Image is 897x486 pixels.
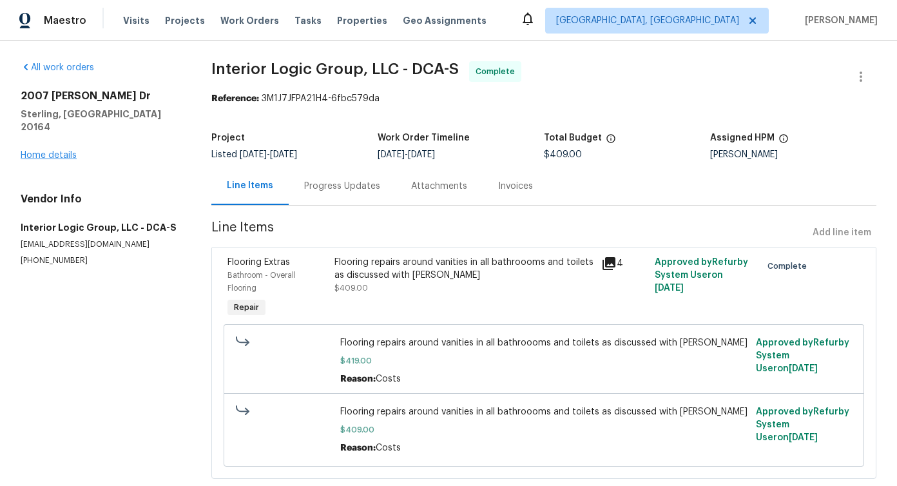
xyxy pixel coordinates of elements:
h4: Vendor Info [21,193,180,206]
div: [PERSON_NAME] [710,150,876,159]
h5: Work Order Timeline [378,133,470,142]
div: Progress Updates [304,180,380,193]
h5: Interior Logic Group, LLC - DCA-S [21,221,180,234]
a: All work orders [21,63,94,72]
span: Flooring repairs around vanities in all bathroooms and toilets as discussed with [PERSON_NAME] [340,336,748,349]
span: Bathroom - Overall Flooring [227,271,296,292]
span: Projects [165,14,205,27]
b: Reference: [211,94,259,103]
span: Visits [123,14,149,27]
span: Listed [211,150,297,159]
p: [EMAIL_ADDRESS][DOMAIN_NAME] [21,239,180,250]
span: Properties [337,14,387,27]
div: Line Items [227,179,273,192]
h2: 2007 [PERSON_NAME] Dr [21,90,180,102]
span: Flooring Extras [227,258,290,267]
span: Approved by Refurby System User on [756,407,849,442]
span: $409.00 [340,423,748,436]
span: - [240,150,297,159]
span: $409.00 [334,284,368,292]
span: Work Orders [220,14,279,27]
div: Invoices [498,180,533,193]
span: Complete [767,260,812,273]
span: [DATE] [655,284,684,293]
span: Maestro [44,14,86,27]
span: Reason: [340,443,376,452]
span: [GEOGRAPHIC_DATA], [GEOGRAPHIC_DATA] [556,14,739,27]
span: - [378,150,435,159]
h5: Sterling, [GEOGRAPHIC_DATA] 20164 [21,108,180,133]
span: Repair [229,301,264,314]
span: $419.00 [340,355,748,367]
span: Costs [376,443,401,452]
span: Approved by Refurby System User on [655,258,748,293]
span: Approved by Refurby System User on [756,338,849,373]
span: [DATE] [408,150,435,159]
span: Costs [376,374,401,384]
p: [PHONE_NUMBER] [21,255,180,266]
div: Attachments [411,180,467,193]
span: The total cost of line items that have been proposed by Opendoor. This sum includes line items th... [606,133,616,150]
span: Complete [476,65,520,78]
span: [DATE] [240,150,267,159]
h5: Total Budget [544,133,602,142]
span: [DATE] [789,433,818,442]
h5: Project [211,133,245,142]
span: $409.00 [544,150,582,159]
span: [DATE] [378,150,405,159]
span: Reason: [340,374,376,384]
span: Interior Logic Group, LLC - DCA-S [211,61,459,77]
div: Flooring repairs around vanities in all bathroooms and toilets as discussed with [PERSON_NAME] [334,256,593,282]
span: The hpm assigned to this work order. [778,133,789,150]
span: [DATE] [270,150,297,159]
a: Home details [21,151,77,160]
span: [PERSON_NAME] [800,14,878,27]
span: Tasks [294,16,322,25]
div: 4 [601,256,647,271]
span: Geo Assignments [403,14,487,27]
h5: Assigned HPM [710,133,775,142]
span: [DATE] [789,364,818,373]
span: Line Items [211,221,807,245]
span: Flooring repairs around vanities in all bathroooms and toilets as discussed with [PERSON_NAME] [340,405,748,418]
div: 3M1J7JFPA21H4-6fbc579da [211,92,876,105]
